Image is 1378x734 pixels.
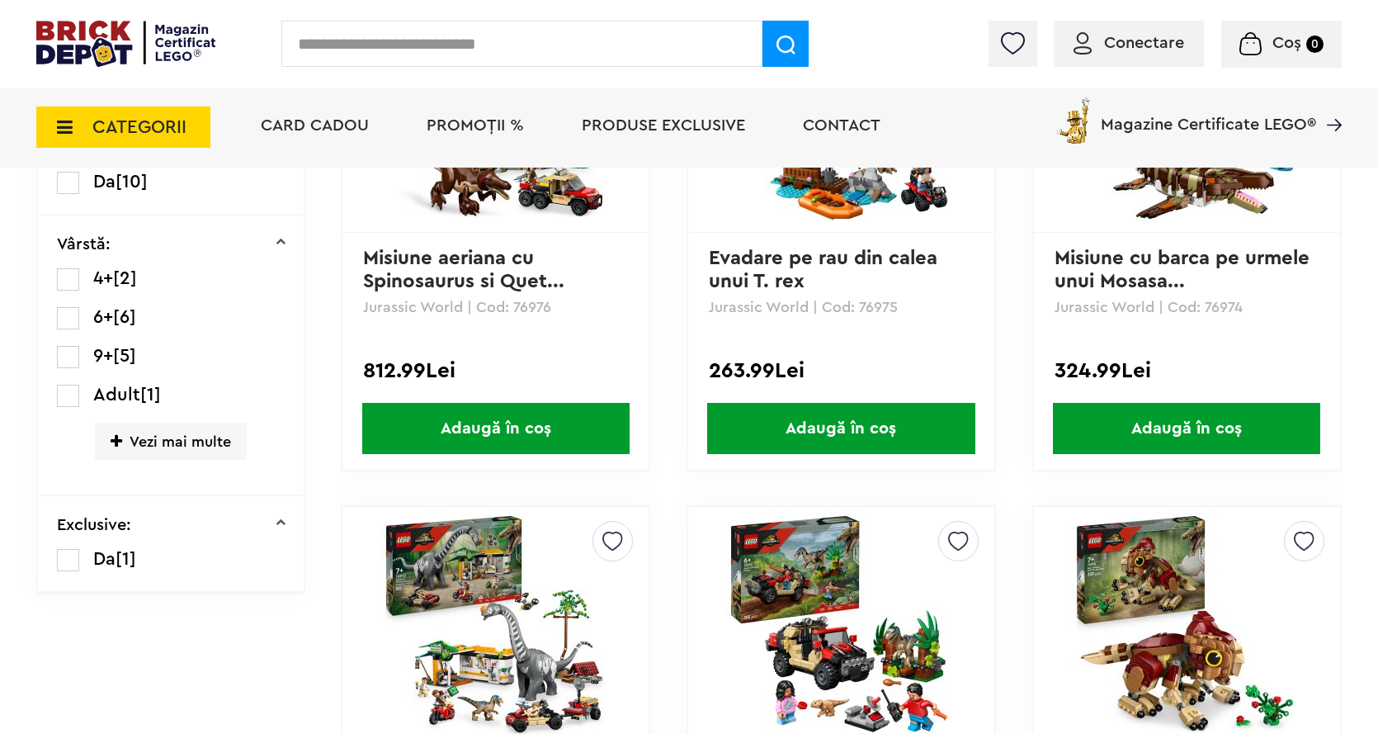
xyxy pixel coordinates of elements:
span: [10] [116,173,148,191]
span: [2] [113,269,137,287]
span: Da [93,550,116,568]
span: 6+ [93,308,113,326]
span: Coș [1272,35,1301,51]
span: Adaugă în coș [707,403,975,454]
span: Vezi mai multe [95,423,247,460]
span: [5] [113,347,136,365]
a: Adaugă în coș [688,403,994,454]
p: Jurassic World | Cod: 76975 [709,300,974,315]
span: Adaugă în coș [362,403,630,454]
small: 0 [1306,36,1324,53]
a: Contact [803,117,880,134]
span: [1] [116,550,136,568]
a: Produse exclusive [582,117,745,134]
a: Adaugă în coș [1034,403,1340,454]
span: Da [93,173,116,191]
a: PROMOȚII % [427,117,524,134]
span: 9+ [93,347,113,365]
a: Conectare [1074,35,1184,51]
span: Magazine Certificate LEGO® [1101,95,1316,133]
span: Conectare [1104,35,1184,51]
span: [6] [113,308,136,326]
span: [1] [140,386,161,404]
p: Jurassic World | Cod: 76976 [363,300,628,315]
a: Card Cadou [261,117,369,134]
div: 263.99Lei [709,360,974,381]
p: Exclusive: [57,517,131,533]
p: Vârstă: [57,236,111,253]
a: Misiune aeriana cu Spinosaurus si Quet... [363,249,564,291]
div: 812.99Lei [363,360,628,381]
a: Magazine Certificate LEGO® [1316,95,1342,111]
span: 4+ [93,269,113,287]
a: Evadare pe rau din calea unui T. rex [709,249,943,291]
div: 324.99Lei [1055,360,1319,381]
span: Adaugă în coș [1053,403,1320,454]
a: Misiune cu barca pe urmele unui Mosasa... [1055,249,1315,291]
p: Jurassic World | Cod: 76974 [1055,300,1319,315]
a: Adaugă în coș [342,403,649,454]
span: Adult [93,386,140,404]
span: CATEGORII [92,118,186,136]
